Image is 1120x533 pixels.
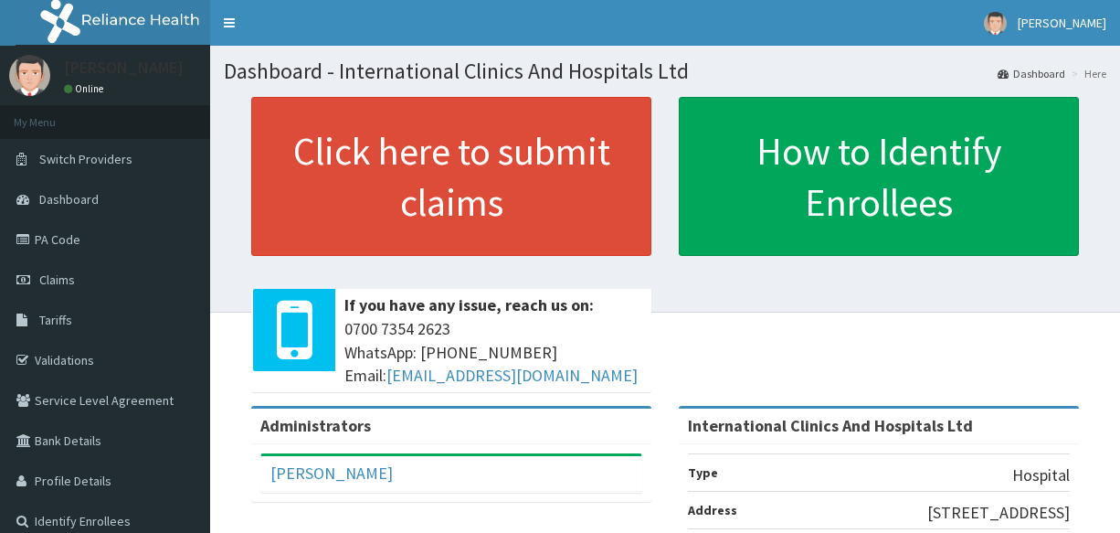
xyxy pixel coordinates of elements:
b: Administrators [260,415,371,436]
a: Click here to submit claims [251,97,651,256]
a: [EMAIL_ADDRESS][DOMAIN_NAME] [386,365,638,386]
strong: International Clinics And Hospitals Ltd [688,415,973,436]
b: If you have any issue, reach us on: [344,294,594,315]
li: Here [1067,66,1106,81]
span: Switch Providers [39,151,132,167]
a: [PERSON_NAME] [270,463,393,484]
b: Address [688,502,737,518]
span: Dashboard [39,191,99,208]
p: Hospital [1012,464,1070,487]
span: 0700 7354 2623 WhatsApp: [PHONE_NUMBER] Email: [344,317,642,388]
a: How to Identify Enrollees [679,97,1079,256]
a: Online [64,82,108,95]
img: User Image [9,55,50,96]
span: [PERSON_NAME] [1018,15,1106,31]
p: [STREET_ADDRESS] [927,501,1070,525]
img: User Image [984,12,1007,35]
span: Tariffs [39,312,72,328]
span: Claims [39,272,75,288]
a: Dashboard [998,66,1065,81]
p: [PERSON_NAME] [64,59,184,76]
b: Type [688,464,718,481]
h1: Dashboard - International Clinics And Hospitals Ltd [224,59,1106,83]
